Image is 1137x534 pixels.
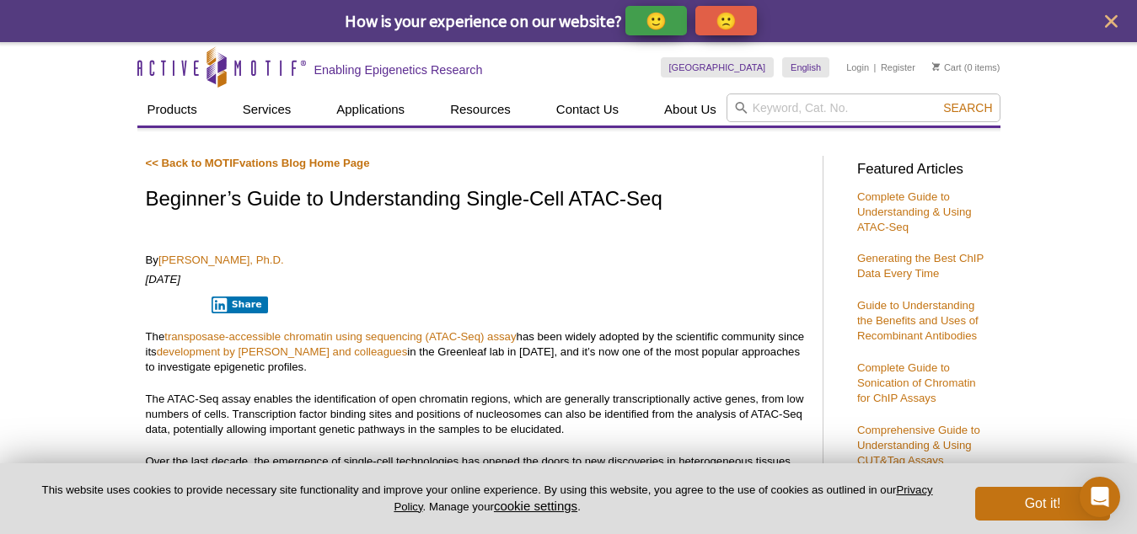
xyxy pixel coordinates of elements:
span: Search [943,101,992,115]
p: By [146,253,806,268]
a: Privacy Policy [394,483,932,512]
a: Complete Guide to Sonication of Chromatin for ChIP Assays [857,361,976,404]
a: development by [PERSON_NAME] and colleagues [157,345,408,358]
p: The ATAC-Seq assay enables the identification of open chromatin regions, which are generally tran... [146,392,806,437]
a: << Back to MOTIFvations Blog Home Page [146,157,370,169]
a: Cart [932,61,962,73]
em: [DATE] [146,273,181,286]
h1: Beginner’s Guide to Understanding Single-Cell ATAC-Seq [146,188,806,212]
a: transposase-accessible chromatin using sequencing (ATAC-Seq) assay [164,330,516,343]
span: How is your experience on our website? [345,10,622,31]
a: Services [233,93,302,125]
a: Register [881,61,915,73]
a: Generating the Best ChIP Data Every Time [857,252,984,280]
a: Applications [326,93,415,125]
a: Comprehensive Guide to Understanding & Using CUT&Tag Assays [857,424,980,467]
img: Your Cart [932,62,940,71]
a: Contact Us [546,93,629,125]
a: Complete Guide to Understanding & Using ATAC-Seq [857,190,972,233]
input: Keyword, Cat. No. [727,93,1000,122]
a: Guide to Understanding the Benefits and Uses of Recombinant Antibodies [857,299,979,342]
p: The has been widely adopted by the scientific community since its in the Greenleaf lab in [DATE],... [146,329,806,375]
p: 🙁 [716,10,737,31]
button: Share [212,296,268,313]
button: Search [938,100,997,115]
a: Products [137,93,207,125]
a: Resources [440,93,521,125]
iframe: X Post Button [146,296,201,312]
div: Open Intercom Messenger [1080,477,1120,517]
li: (0 items) [932,57,1000,77]
h3: Featured Articles [857,163,992,177]
p: Over the last decade, the emergence of single-cell technologies has opened the doors to new disco... [146,454,806,530]
button: cookie settings [494,499,577,513]
a: Login [846,61,869,73]
h2: Enabling Epigenetics Research [314,62,483,77]
a: About Us [654,93,727,125]
button: Got it! [975,487,1110,521]
a: [GEOGRAPHIC_DATA] [661,57,775,77]
a: English [782,57,829,77]
button: close [1101,11,1122,32]
p: 🙂 [646,10,667,31]
li: | [874,57,877,77]
p: This website uses cookies to provide necessary site functionality and improve your online experie... [27,483,947,515]
a: [PERSON_NAME], Ph.D. [158,254,284,266]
